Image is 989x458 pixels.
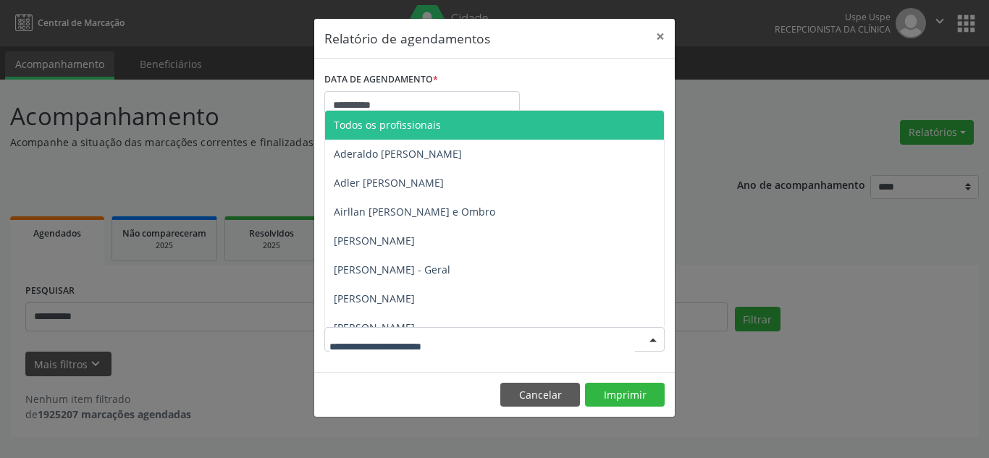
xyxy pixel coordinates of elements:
[334,176,444,190] span: Adler [PERSON_NAME]
[334,118,441,132] span: Todos os profissionais
[334,234,415,247] span: [PERSON_NAME]
[646,19,675,54] button: Close
[334,263,450,276] span: [PERSON_NAME] - Geral
[334,292,415,305] span: [PERSON_NAME]
[334,321,415,334] span: [PERSON_NAME]
[324,69,438,91] label: DATA DE AGENDAMENTO
[324,29,490,48] h5: Relatório de agendamentos
[334,205,495,219] span: Airllan [PERSON_NAME] e Ombro
[334,147,462,161] span: Aderaldo [PERSON_NAME]
[500,383,580,407] button: Cancelar
[585,383,665,407] button: Imprimir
